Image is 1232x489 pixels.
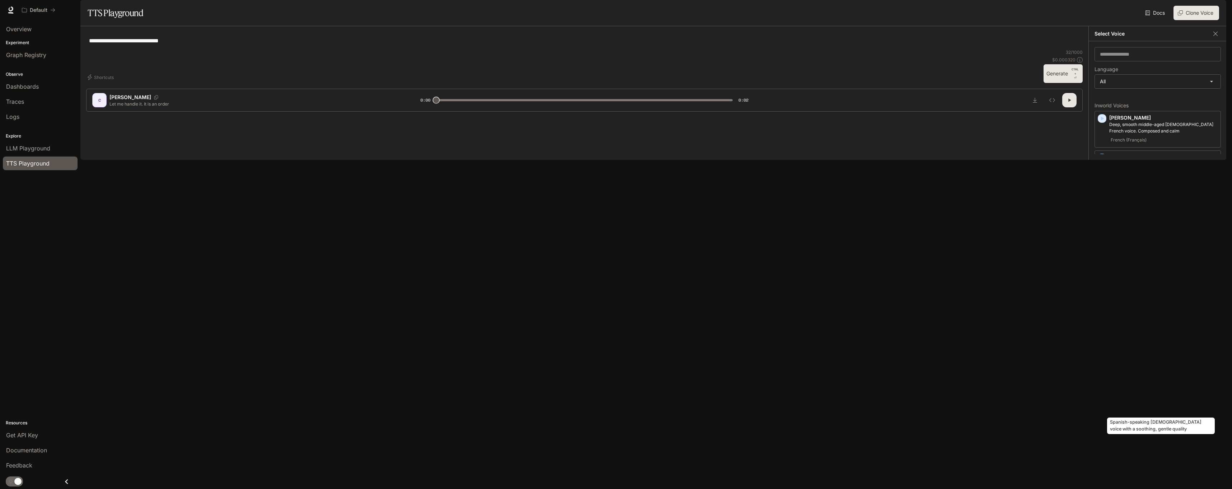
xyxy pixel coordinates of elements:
p: [PERSON_NAME] [1109,154,1218,161]
p: Default [30,7,47,13]
button: Download audio [1028,93,1042,107]
p: [PERSON_NAME] [109,94,151,101]
a: Docs [1144,6,1168,20]
span: 0:00 [420,97,430,104]
p: $ 0.000320 [1052,57,1075,63]
p: Inworld Voices [1095,103,1221,108]
p: Deep, smooth middle-aged male French voice. Composed and calm [1109,121,1218,134]
p: ⏎ [1071,67,1080,80]
p: Let me handle it. It is an order [109,101,403,107]
p: 32 / 1000 [1066,49,1083,55]
div: C [94,94,105,106]
button: Inspect [1045,93,1059,107]
span: 0:02 [738,97,748,104]
p: CTRL + [1071,67,1080,76]
div: All [1095,75,1221,88]
p: Language [1095,67,1118,72]
span: French (Français) [1109,136,1148,144]
button: All workspaces [19,3,59,17]
p: [PERSON_NAME] [1109,114,1218,121]
button: Copy Voice ID [151,95,161,99]
h1: TTS Playground [88,6,143,20]
div: Spanish-speaking [DEMOGRAPHIC_DATA] voice with a soothing, gentle quality [1107,418,1215,434]
button: GenerateCTRL +⏎ [1044,64,1083,83]
button: Clone Voice [1173,6,1219,20]
button: Shortcuts [86,71,117,83]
